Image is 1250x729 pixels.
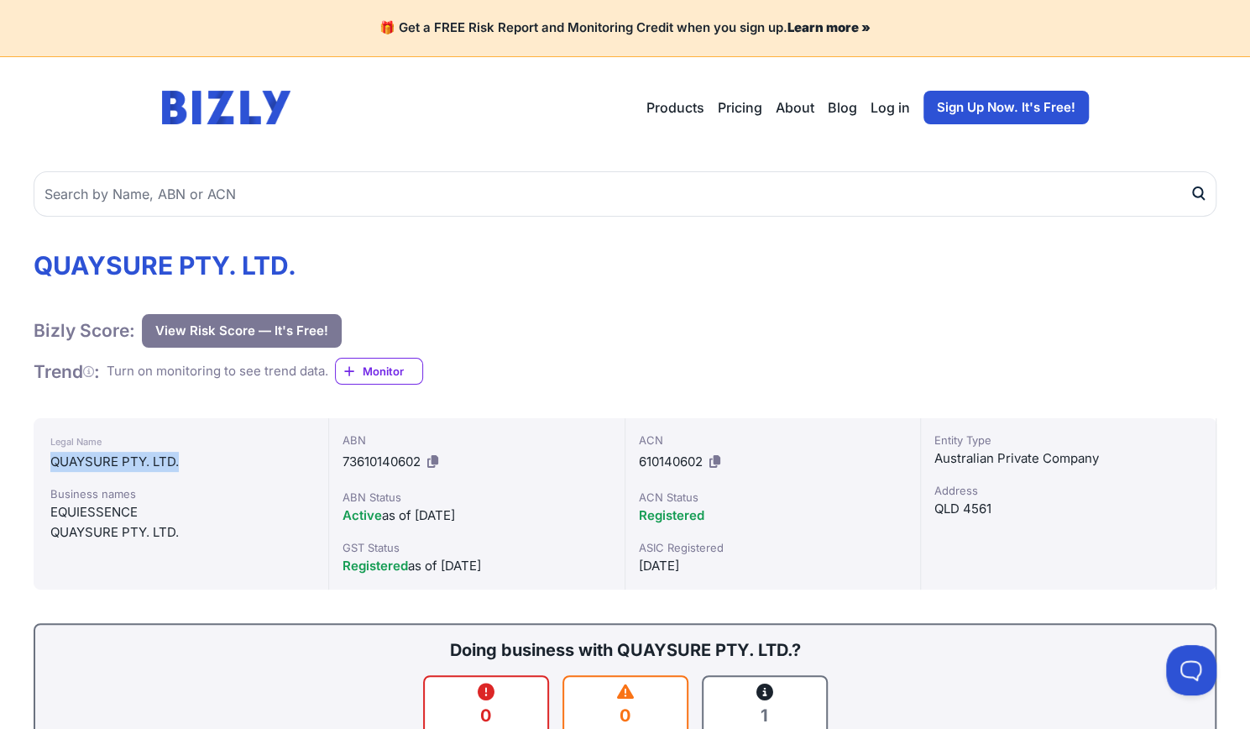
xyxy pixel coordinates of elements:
[34,360,100,383] h1: Trend :
[34,250,1216,281] h1: QUAYSURE PTY. LTD.
[639,432,907,448] div: ACN
[934,448,1202,469] div: Australian Private Company
[710,704,819,727] div: 1
[50,432,311,452] div: Legal Name
[34,171,1216,217] input: Search by Name, ABN or ACN
[639,556,907,576] div: [DATE]
[343,556,610,576] div: as of [DATE]
[776,97,814,118] a: About
[50,502,311,522] div: EQUIESSENCE
[343,432,610,448] div: ABN
[934,482,1202,499] div: Address
[923,91,1089,124] a: Sign Up Now. It's Free!
[431,704,541,727] div: 0
[934,432,1202,448] div: Entity Type
[343,558,408,574] span: Registered
[646,97,704,118] button: Products
[343,454,421,469] span: 73610140602
[50,522,311,543] div: QUAYSURE PTY. LTD.
[343,507,382,523] span: Active
[639,539,907,556] div: ASIC Registered
[871,97,910,118] a: Log in
[343,539,610,556] div: GST Status
[1166,645,1216,695] iframe: Toggle Customer Support
[335,358,423,385] a: Monitor
[934,499,1202,519] div: QLD 4561
[343,506,610,526] div: as of [DATE]
[142,314,342,348] button: View Risk Score — It's Free!
[639,507,704,523] span: Registered
[787,19,871,35] a: Learn more »
[34,319,135,342] h1: Bizly Score:
[571,704,680,727] div: 0
[639,454,703,469] span: 610140602
[50,485,311,502] div: Business names
[718,97,762,118] a: Pricing
[107,362,328,381] div: Turn on monitoring to see trend data.
[639,489,907,506] div: ACN Status
[343,489,610,506] div: ABN Status
[363,363,422,380] span: Monitor
[20,20,1230,36] h4: 🎁 Get a FREE Risk Report and Monitoring Credit when you sign up.
[828,97,857,118] a: Blog
[50,452,311,472] div: QUAYSURE PTY. LTD.
[52,638,1198,662] div: Doing business with QUAYSURE PTY. LTD.?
